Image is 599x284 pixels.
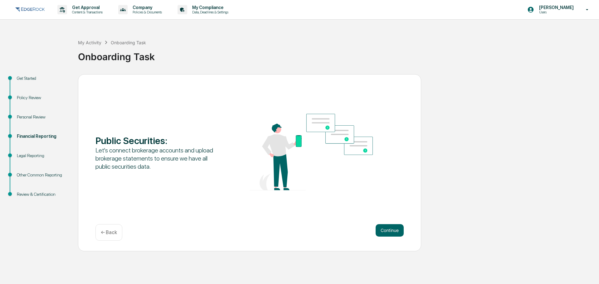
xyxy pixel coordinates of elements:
div: Review & Certification [17,191,68,198]
div: Let's connect brokerage accounts and upload brokerage statements to ensure we have all public sec... [95,146,219,171]
p: My Compliance [187,5,231,10]
div: Other Common Reporting [17,172,68,178]
div: Legal Reporting [17,152,68,159]
iframe: Open customer support [579,263,596,280]
div: My Activity [78,40,101,45]
p: Data, Deadlines & Settings [187,10,231,14]
p: ← Back [101,229,117,235]
p: Policies & Documents [128,10,165,14]
img: Public Securities [250,114,373,190]
div: Financial Reporting [17,133,68,140]
div: Onboarding Task [111,40,146,45]
div: Personal Review [17,114,68,120]
p: Company [128,5,165,10]
div: Public Securities : [95,135,219,146]
p: Users [534,10,577,14]
img: logo [15,6,45,13]
div: Policy Review [17,94,68,101]
button: Continue [376,224,404,237]
div: Get Started [17,75,68,82]
p: Content & Transactions [67,10,106,14]
p: [PERSON_NAME] [534,5,577,10]
div: Onboarding Task [78,46,596,62]
p: Get Approval [67,5,106,10]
